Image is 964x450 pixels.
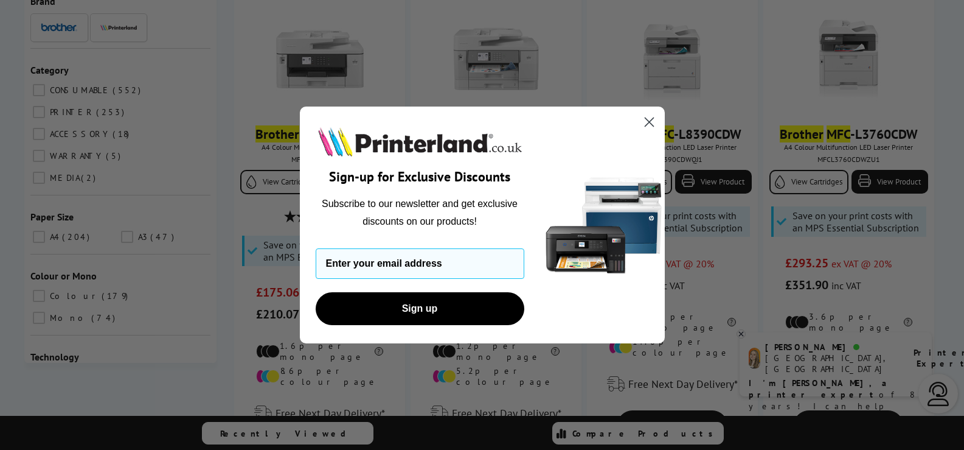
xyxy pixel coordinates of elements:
button: Close dialog [639,111,660,133]
img: 5290a21f-4df8-4860-95f4-ea1e8d0e8904.png [543,107,665,343]
span: Sign-up for Exclusive Discounts [329,168,510,185]
img: Printerland.co.uk [316,125,524,159]
span: Subscribe to our newsletter and get exclusive discounts on our products! [322,199,518,226]
input: Enter your email address [316,248,524,279]
button: Sign up [316,292,524,325]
